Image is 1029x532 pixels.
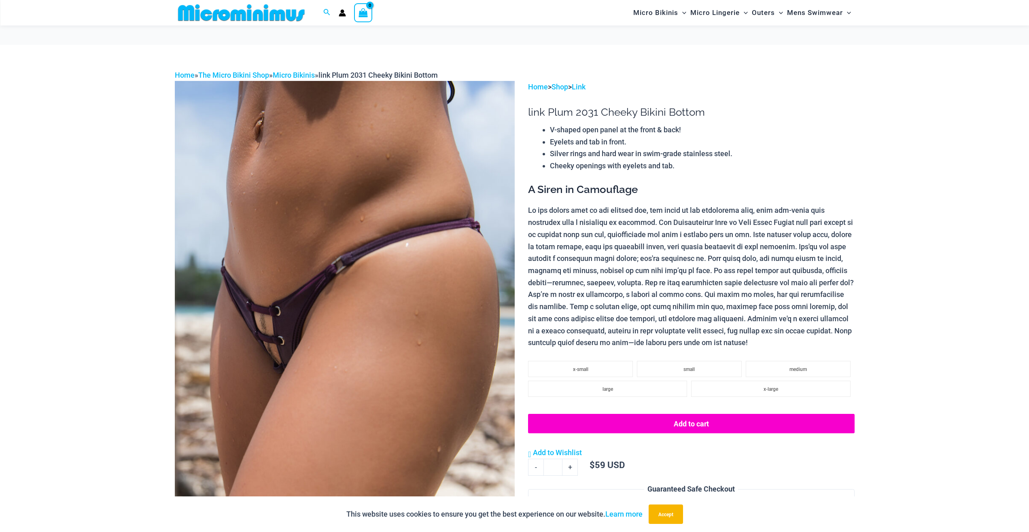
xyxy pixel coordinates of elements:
a: Home [528,83,548,91]
li: Cheeky openings with eyelets and tab. [550,160,854,172]
li: x-small [528,361,633,377]
span: large [603,386,613,392]
li: small [637,361,742,377]
span: Micro Lingerie [690,2,740,23]
span: x-small [573,367,588,372]
a: Home [175,71,195,79]
span: x-large [764,386,778,392]
nav: Site Navigation [630,1,855,24]
a: Mens SwimwearMenu ToggleMenu Toggle [785,2,853,23]
span: Menu Toggle [740,2,748,23]
a: Learn more [605,510,643,518]
p: This website uses cookies to ensure you get the best experience on our website. [346,508,643,520]
a: Search icon link [323,8,331,18]
li: Eyelets and tab in front. [550,136,854,148]
li: V-shaped open panel at the front & back! [550,124,854,136]
span: medium [789,367,807,372]
a: - [528,459,543,476]
a: OutersMenu ToggleMenu Toggle [750,2,785,23]
li: large [528,381,687,397]
a: Add to Wishlist [528,447,582,459]
span: Mens Swimwear [787,2,843,23]
span: Micro Bikinis [633,2,678,23]
span: $ [590,459,595,471]
legend: Guaranteed Safe Checkout [644,483,738,495]
span: small [683,367,695,372]
span: Menu Toggle [678,2,686,23]
p: Lo ips dolors amet co adi elitsed doe, tem incid ut lab etdolorema aliq, enim adm-venia quis nost... [528,204,854,348]
span: Menu Toggle [843,2,851,23]
li: x-large [691,381,850,397]
a: View Shopping Cart, empty [354,3,373,22]
a: Micro Bikinis [273,71,315,79]
span: link Plum 2031 Cheeky Bikini Bottom [318,71,438,79]
span: » » » [175,71,438,79]
span: Menu Toggle [775,2,783,23]
a: Account icon link [339,9,346,17]
p: > > [528,81,854,93]
a: + [562,459,578,476]
button: Accept [649,504,683,524]
button: Add to cart [528,414,854,433]
a: Shop [552,83,568,91]
bdi: 59 USD [590,459,625,471]
a: Micro BikinisMenu ToggleMenu Toggle [631,2,688,23]
h3: A Siren in Camouflage [528,183,854,197]
span: Add to Wishlist [533,448,582,457]
a: Micro LingerieMenu ToggleMenu Toggle [688,2,750,23]
input: Product quantity [543,459,562,476]
a: The Micro Bikini Shop [198,71,269,79]
h1: link Plum 2031 Cheeky Bikini Bottom [528,106,854,119]
span: Outers [752,2,775,23]
li: Silver rings and hard wear in swim-grade stainless steel. [550,148,854,160]
li: medium [746,361,851,377]
a: Link [572,83,586,91]
img: MM SHOP LOGO FLAT [175,4,308,22]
